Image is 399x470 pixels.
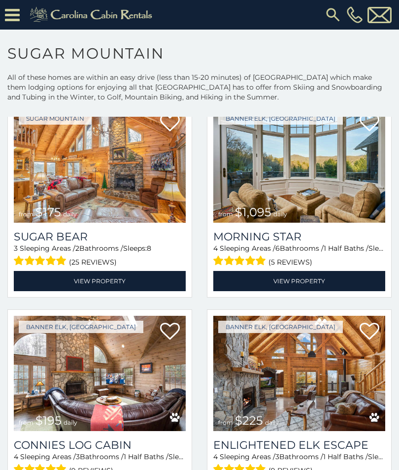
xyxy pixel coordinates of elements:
a: Add to favorites [360,322,379,342]
span: 3 [275,452,279,461]
span: 3 [76,452,80,461]
a: Enlightened Elk Escape from $225 daily [213,316,385,431]
a: Add to favorites [160,113,180,134]
span: from [19,419,33,426]
span: 4 [213,244,218,253]
span: from [218,419,233,426]
span: 4 [14,452,18,461]
span: 8 [147,244,151,253]
a: Morning Star [213,230,385,243]
span: daily [273,210,287,218]
a: Sugar Bear from $175 daily [14,107,186,223]
img: Enlightened Elk Escape [213,316,385,431]
a: Add to favorites [160,322,180,342]
span: 1 Half Baths / [323,452,368,461]
span: from [19,210,33,218]
span: $195 [35,413,62,428]
span: daily [63,210,77,218]
a: Banner Elk, [GEOGRAPHIC_DATA] [218,321,343,333]
a: Connies Log Cabin from $195 daily [14,316,186,431]
span: $225 [235,413,263,428]
a: Connies Log Cabin [14,438,186,452]
span: 1 Half Baths / [124,452,168,461]
a: Add to favorites [360,113,379,134]
span: daily [265,419,279,426]
img: search-regular.svg [324,6,342,24]
span: 2 [75,244,79,253]
span: (5 reviews) [268,256,312,269]
span: 6 [275,244,280,253]
span: $175 [35,205,61,219]
span: 4 [213,452,218,461]
a: View Property [14,271,186,291]
a: Banner Elk, [GEOGRAPHIC_DATA] [218,112,343,125]
a: Sugar Mountain [19,112,92,125]
span: daily [64,419,77,426]
span: 3 [14,244,18,253]
a: View Property [213,271,385,291]
a: Banner Elk, [GEOGRAPHIC_DATA] [19,321,143,333]
span: (25 reviews) [69,256,117,269]
img: Khaki-logo.png [25,5,161,25]
span: 1 Half Baths / [324,244,368,253]
a: Morning Star from $1,095 daily [213,107,385,223]
div: Sleeping Areas / Bathrooms / Sleeps: [213,243,385,269]
img: Morning Star [213,107,385,223]
span: $1,095 [235,205,271,219]
span: from [218,210,233,218]
img: Sugar Bear [14,107,186,223]
a: [PHONE_NUMBER] [344,6,365,23]
div: Sleeping Areas / Bathrooms / Sleeps: [14,243,186,269]
a: Sugar Bear [14,230,186,243]
img: Connies Log Cabin [14,316,186,431]
a: Enlightened Elk Escape [213,438,385,452]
